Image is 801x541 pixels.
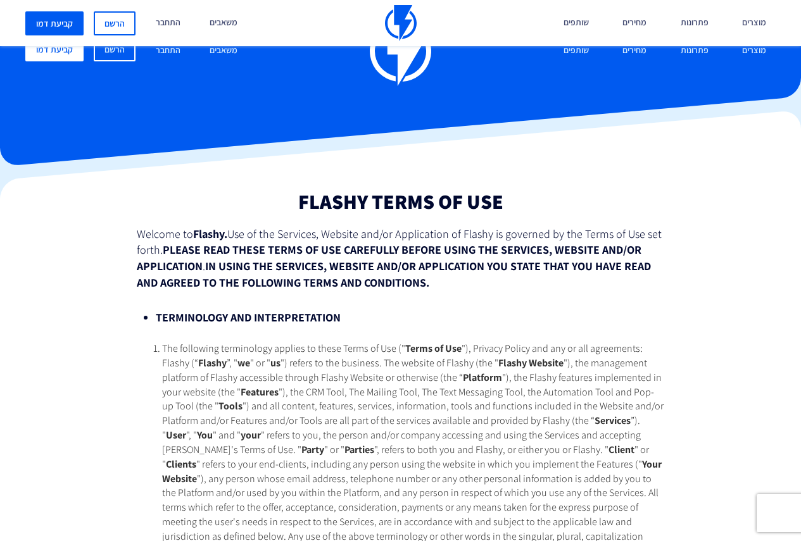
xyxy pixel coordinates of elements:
[162,385,654,413] span: "), the CRM Tool, The Mailing Tool, The Text Messaging Tool, the Automation Tool and Pop-up Tool ...
[270,356,281,370] strong: us
[301,443,324,456] strong: Party
[613,37,656,65] a: מחירים
[162,371,662,399] span: "), the Flashy features implemented in your website (the "
[137,259,651,290] strong: IN USING THE SERVICES, WEBSITE AND/OR APPLICATION YOU STATE THAT YOU HAVE READ AND AGREED TO THE ...
[166,428,186,442] strong: User
[671,37,718,65] a: פתרונות
[162,399,664,427] span: ") and all content, features, services, information, tools and functions included in the Website ...
[94,11,136,35] a: הרשם
[162,342,643,370] span: "), Privacy Policy and any or all agreements: Flashy (“
[237,356,250,370] strong: we
[609,443,634,456] strong: Client
[193,227,227,241] strong: Flashy.
[374,443,609,456] span: ", refers to both you and Flashy, or either you or Flashy. "
[595,414,631,427] strong: Services
[25,11,84,35] a: קביעת דמו
[200,37,247,65] a: משאבים
[405,342,462,355] strong: Terms of Use
[146,37,190,65] a: התחבר
[137,190,664,213] h1: Flashy Terms Of Use
[227,356,237,370] span: ”, "
[156,310,341,325] strong: TERMINOLOGY AND INTERPRETATION
[241,428,261,442] strong: your
[162,414,640,442] span: ”). "
[166,457,196,471] strong: Clients
[554,37,598,65] a: שותפים
[137,227,662,258] span: Use of the Services, Website and/or Application of Flashy is governed by the Terms of Use set forth.
[213,428,241,442] span: " and "
[137,242,641,273] strong: PLEASE READ THESE TERMS OF USE CAREFULLY BEFORE USING THE SERVICES, WEBSITE AND/OR APPLICATION
[218,399,243,413] strong: Tools
[241,385,279,399] strong: Features
[25,37,84,61] a: קביעת דמו
[250,356,270,370] span: " or "
[463,371,502,384] strong: Platform
[196,457,642,471] span: " refers to your end-clients, including any person using the website in which you implement the F...
[94,37,136,61] a: הרשם
[203,259,205,273] span: .
[197,428,213,442] strong: You
[186,428,197,442] span: ", "
[281,356,498,370] span: ") refers to the business. The website of Flashy (the "
[162,457,662,485] strong: Your Website
[162,443,649,471] span: " or "
[162,356,647,384] span: "), the management platform of Flashy accessible through Flashy Website or otherwise (the “
[162,428,641,456] span: " refers to you, the person and/or company accessing and using the Services and accepting [PERSON...
[324,443,344,456] span: " or "
[344,443,374,456] strong: Parties
[137,227,193,241] span: Welcome to
[733,37,776,65] a: מוצרים
[162,342,405,355] span: The following terminology applies to these Terms of Use ("
[498,356,564,370] strong: Flashy Website
[198,356,227,370] strong: Flashy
